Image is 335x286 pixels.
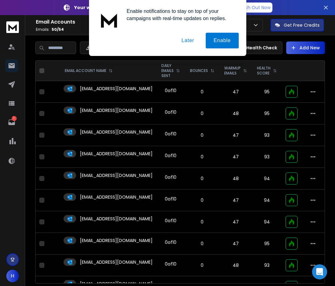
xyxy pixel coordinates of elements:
td: 95 [252,81,282,103]
button: Enable [206,33,239,48]
td: 47 [219,233,252,255]
img: notification icon [97,8,122,33]
td: 47 [219,211,252,233]
p: 0 [189,175,215,182]
div: 0 of 10 [165,87,176,94]
td: 93 [252,124,282,146]
p: DAILY EMAILS SENT [161,63,174,78]
td: 94 [252,211,282,233]
p: [EMAIL_ADDRESS][DOMAIN_NAME] [80,129,153,135]
td: 47 [219,81,252,103]
div: 0 of 10 [165,261,176,267]
td: 48 [219,255,252,276]
p: 0 [189,110,215,117]
button: H [6,270,19,282]
a: 1 [5,116,18,129]
td: 94 [252,168,282,190]
p: 0 [189,132,215,138]
div: Open Intercom Messenger [312,264,327,279]
p: 0 [189,219,215,225]
td: 47 [219,190,252,211]
td: 48 [219,168,252,190]
td: 95 [252,233,282,255]
div: 0 of 10 [165,152,176,159]
td: 93 [252,255,282,276]
p: 0 [189,154,215,160]
td: 47 [219,146,252,168]
p: 1 [12,116,17,121]
div: 0 of 10 [165,174,176,180]
p: [EMAIL_ADDRESS][DOMAIN_NAME] [80,216,153,222]
div: Enable notifications to stay on top of your campaigns with real-time updates on replies. [122,8,239,22]
p: 0 [189,197,215,203]
div: 0 of 10 [165,239,176,245]
td: 48 [219,103,252,124]
td: 47 [219,124,252,146]
p: 0 [189,262,215,268]
p: [EMAIL_ADDRESS][DOMAIN_NAME] [80,85,153,92]
p: BOUNCES [190,68,208,73]
p: 0 [189,89,215,95]
td: 95 [252,103,282,124]
button: Later [174,33,202,48]
p: [EMAIL_ADDRESS][DOMAIN_NAME] [80,194,153,200]
p: HEALTH SCORE [257,66,271,76]
p: [EMAIL_ADDRESS][DOMAIN_NAME] [80,151,153,157]
p: WARMUP EMAILS [224,66,241,76]
td: 94 [252,190,282,211]
p: 0 [189,240,215,247]
p: [EMAIL_ADDRESS][DOMAIN_NAME] [80,172,153,179]
td: 93 [252,146,282,168]
div: 0 of 10 [165,196,176,202]
p: [EMAIL_ADDRESS][DOMAIN_NAME] [80,107,153,113]
div: 0 of 10 [165,131,176,137]
div: EMAIL ACCOUNT NAME [65,68,113,73]
div: 0 of 10 [165,109,176,115]
p: [EMAIL_ADDRESS][DOMAIN_NAME] [80,237,153,244]
div: 0 of 10 [165,217,176,224]
p: [EMAIL_ADDRESS][DOMAIN_NAME] [80,259,153,265]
